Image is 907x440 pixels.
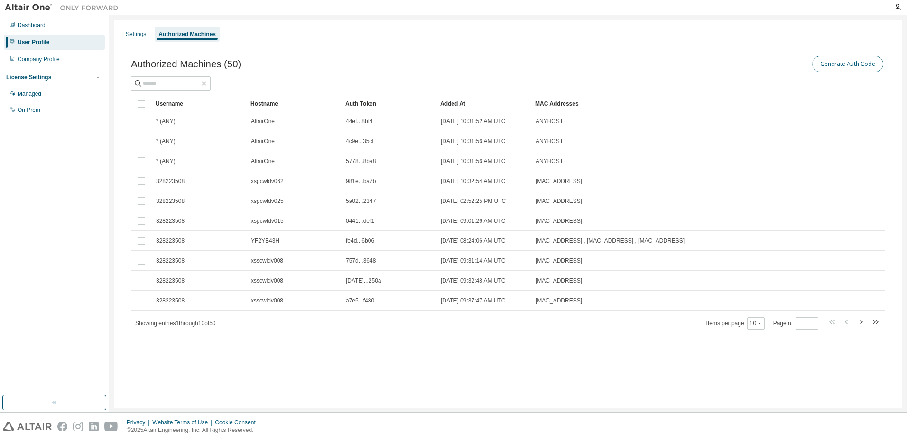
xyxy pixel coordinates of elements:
[346,177,376,185] span: 981e...ba7b
[535,96,786,111] div: MAC Addresses
[73,422,83,431] img: instagram.svg
[536,137,563,145] span: ANYHOST
[156,237,185,245] span: 328223508
[536,297,582,304] span: [MAC_ADDRESS]
[18,90,41,98] div: Managed
[536,177,582,185] span: [MAC_ADDRESS]
[441,118,506,125] span: [DATE] 10:31:52 AM UTC
[536,217,582,225] span: [MAC_ADDRESS]
[440,96,528,111] div: Added At
[6,73,51,81] div: License Settings
[156,137,176,145] span: * (ANY)
[441,257,506,265] span: [DATE] 09:31:14 AM UTC
[346,197,376,205] span: 5a02...2347
[158,30,216,38] div: Authorized Machines
[104,422,118,431] img: youtube.svg
[441,237,506,245] span: [DATE] 08:24:06 AM UTC
[346,257,376,265] span: 757d...3648
[441,217,506,225] span: [DATE] 09:01:26 AM UTC
[441,157,506,165] span: [DATE] 10:31:56 AM UTC
[156,118,176,125] span: * (ANY)
[346,118,373,125] span: 44ef...8bf4
[441,277,506,284] span: [DATE] 09:32:48 AM UTC
[773,317,818,330] span: Page n.
[346,277,381,284] span: [DATE]...250a
[346,157,376,165] span: 5778...8ba8
[156,177,185,185] span: 328223508
[536,157,563,165] span: ANYHOST
[441,197,506,205] span: [DATE] 02:52:25 PM UTC
[812,56,883,72] button: Generate Auth Code
[131,59,241,70] span: Authorized Machines (50)
[345,96,433,111] div: Auth Token
[156,257,185,265] span: 328223508
[251,177,284,185] span: xsgcwldv062
[346,237,374,245] span: fe4d...6b06
[706,317,765,330] span: Items per page
[215,419,261,426] div: Cookie Consent
[127,426,261,434] p: © 2025 Altair Engineering, Inc. All Rights Reserved.
[251,118,275,125] span: AltairOne
[251,237,279,245] span: YF2YB43H
[57,422,67,431] img: facebook.svg
[152,419,215,426] div: Website Terms of Use
[156,277,185,284] span: 328223508
[536,237,685,245] span: [MAC_ADDRESS] , [MAC_ADDRESS] , [MAC_ADDRESS]
[251,297,283,304] span: xsscwldv008
[18,38,49,46] div: User Profile
[251,217,284,225] span: xsgcwldv015
[156,297,185,304] span: 328223508
[536,197,582,205] span: [MAC_ADDRESS]
[251,137,275,145] span: AltairOne
[18,106,40,114] div: On Prem
[750,320,762,327] button: 10
[18,21,46,29] div: Dashboard
[251,157,275,165] span: AltairOne
[156,157,176,165] span: * (ANY)
[251,197,284,205] span: xsgcwldv025
[536,277,582,284] span: [MAC_ADDRESS]
[441,297,506,304] span: [DATE] 09:37:47 AM UTC
[251,257,283,265] span: xsscwldv008
[346,137,374,145] span: 4c9e...35cf
[89,422,99,431] img: linkedin.svg
[441,137,506,145] span: [DATE] 10:31:56 AM UTC
[536,257,582,265] span: [MAC_ADDRESS]
[135,320,216,327] span: Showing entries 1 through 10 of 50
[126,30,146,38] div: Settings
[346,297,374,304] span: a7e5...f480
[18,55,60,63] div: Company Profile
[156,217,185,225] span: 328223508
[250,96,338,111] div: Hostname
[3,422,52,431] img: altair_logo.svg
[346,217,374,225] span: 0441...def1
[441,177,506,185] span: [DATE] 10:32:54 AM UTC
[251,277,283,284] span: xsscwldv008
[127,419,152,426] div: Privacy
[5,3,123,12] img: Altair One
[156,197,185,205] span: 328223508
[536,118,563,125] span: ANYHOST
[156,96,243,111] div: Username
